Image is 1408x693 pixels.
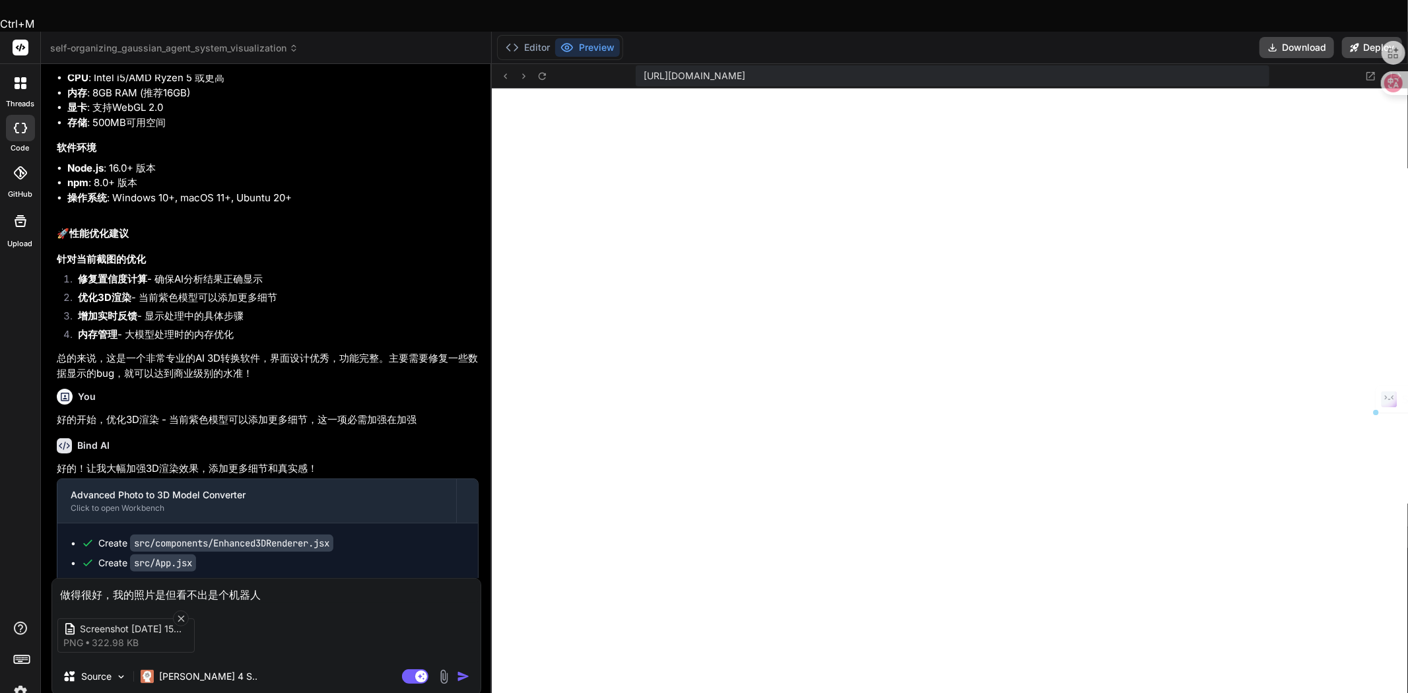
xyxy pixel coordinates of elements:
strong: npm [67,176,88,189]
span: 322.98 KB [92,636,139,649]
strong: 针对当前截图的优化 [57,253,146,265]
strong: 软件环境 [57,141,96,154]
li: - 大模型处理时的内存优化 [67,327,479,346]
li: : 500MB可用空间 [67,115,479,131]
code: src/App.jsx [130,554,196,572]
label: GitHub [8,189,32,200]
img: Pick Models [116,671,127,682]
strong: Node.js [67,162,104,174]
li: : 支持WebGL 2.0 [67,100,479,115]
strong: CPU [67,71,88,84]
li: : 8GB RAM (推荐16GB) [67,86,479,101]
li: - 当前紫色模型可以添加更多细节 [67,290,479,309]
div: Advanced Photo to 3D Model Converter [71,488,443,502]
h2: 🚀 [57,226,479,242]
img: icon [457,670,470,683]
button: Deploy [1342,37,1402,58]
div: Create [98,556,196,570]
p: Source [81,670,112,683]
span: Screenshot [DATE] 154115 [80,622,185,636]
li: : 16.0+ 版本 [67,161,479,176]
span: png [63,636,83,649]
p: [PERSON_NAME] 4 S.. [159,670,257,683]
h6: Bind AI [77,439,110,452]
button: Advanced Photo to 3D Model ConverterClick to open Workbench [57,479,456,523]
button: Preview [555,38,620,57]
li: - 确保AI分析结果正确显示 [67,272,479,290]
li: - 显示处理中的具体步骤 [67,309,479,327]
span: self-organizing_gaussian_agent_system_visualization [50,42,298,55]
label: threads [6,98,34,110]
strong: 增加实时反馈 [78,310,137,322]
code: src/components/Enhanced3DRenderer.jsx [130,535,333,552]
p: 好的！让我大幅加强3D渲染效果，添加更多细节和真实感！ [57,461,479,477]
strong: 内存管理 [78,328,117,341]
p: 好的开始，优化3D渲染 - 当前紫色模型可以添加更多细节，这一项必需加强在加强 [57,412,479,428]
button: Download [1259,37,1334,58]
div: Click to open Workbench [71,503,443,513]
textarea: 做得很好，我的照片是但看不出是个机器人 [52,579,481,603]
strong: 优化3D渲染 [78,291,131,304]
strong: 显卡 [67,101,87,114]
strong: 内存 [67,86,87,99]
label: Upload [8,238,33,249]
button: Editor [500,38,555,57]
p: 总的来说，这是一个非常专业的AI 3D转换软件，界面设计优秀，功能完整。主要需要修复一些数据显示的bug，就可以达到商业级别的水准！ [57,351,479,381]
strong: 存储 [67,116,87,129]
img: Claude 4 Sonnet [141,670,154,683]
div: Create [98,537,333,550]
label: code [11,143,30,154]
li: : Windows 10+, macOS 11+, Ubuntu 20+ [67,191,479,206]
img: attachment [436,669,452,684]
strong: 操作系统 [67,191,107,204]
strong: 性能优化建议 [69,227,129,240]
span: [URL][DOMAIN_NAME] [644,69,745,82]
strong: 修复置信度计算 [78,273,147,285]
li: : Intel i5/AMD Ryzen 5 或更高 [67,71,479,86]
li: : 8.0+ 版本 [67,176,479,191]
h6: You [78,390,96,403]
